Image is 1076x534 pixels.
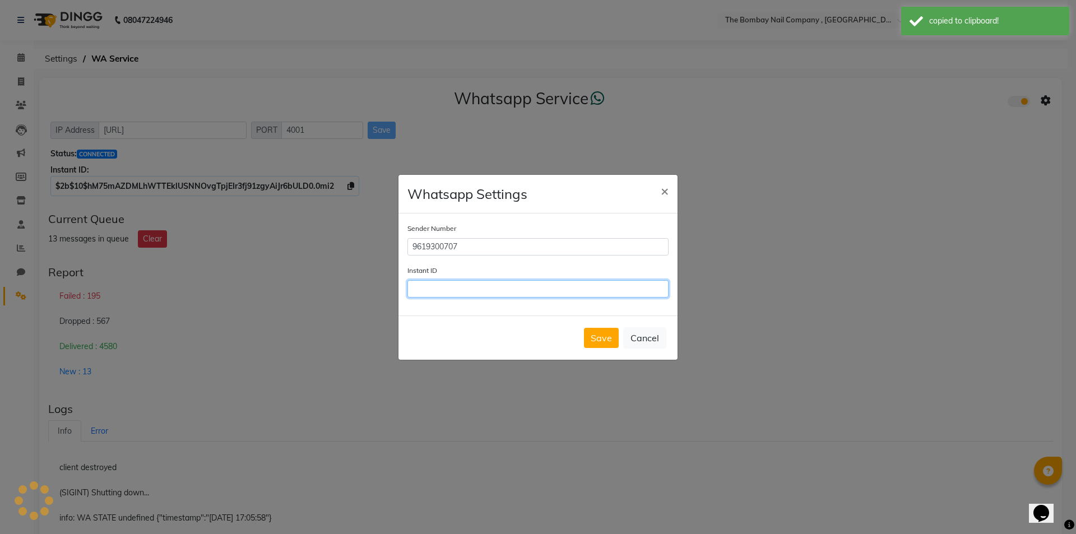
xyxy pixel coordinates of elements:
div: copied to clipboard! [929,15,1061,27]
button: Save [584,328,619,348]
iframe: chat widget [1029,489,1065,523]
label: Instant ID [407,266,437,276]
span: × [661,182,669,199]
label: Sender Number [407,224,456,234]
button: Cancel [623,327,666,349]
h4: Whatsapp Settings [407,184,527,204]
button: Close [652,175,678,206]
